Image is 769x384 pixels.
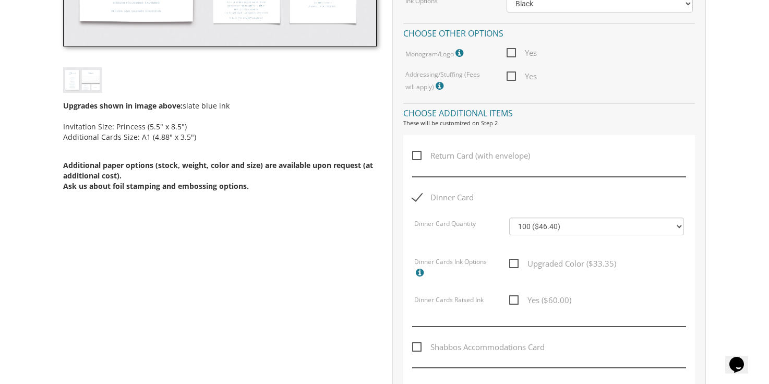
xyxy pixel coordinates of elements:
div: These will be customized on Step 2 [403,119,695,127]
span: Return Card (with envelope) [412,149,530,162]
span: Shabbos Accommodations Card [412,341,545,354]
span: Yes ($60.00) [509,294,571,307]
span: Ask us about foil stamping and embossing options. [63,181,249,191]
label: Addressing/Stuffing (Fees will apply) [405,70,491,92]
span: Yes [507,70,537,83]
h4: Choose additional items [403,103,695,121]
span: Additional paper options (stock, weight, color and size) are available upon request (at additiona... [63,160,373,181]
span: Yes [507,46,537,59]
span: Upgraded Color ($33.35) [509,257,616,270]
label: Dinner Cards Raised Ink [414,295,484,308]
div: slate blue ink Invitation Size: Princess (5.5" x 8.5") Additional Cards Size: A1 (4.88" x 3.5") [63,93,377,209]
label: Dinner Card Quantity [414,219,476,232]
label: Dinner Cards Ink Options [414,257,494,283]
span: Upgrades shown in image above: [63,101,183,111]
iframe: chat widget [725,342,759,374]
label: Monogram/Logo [405,46,466,60]
span: Dinner Card [412,191,474,204]
h4: Choose other options [403,23,695,41]
img: bminv-thumb-1.jpg [63,67,102,93]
